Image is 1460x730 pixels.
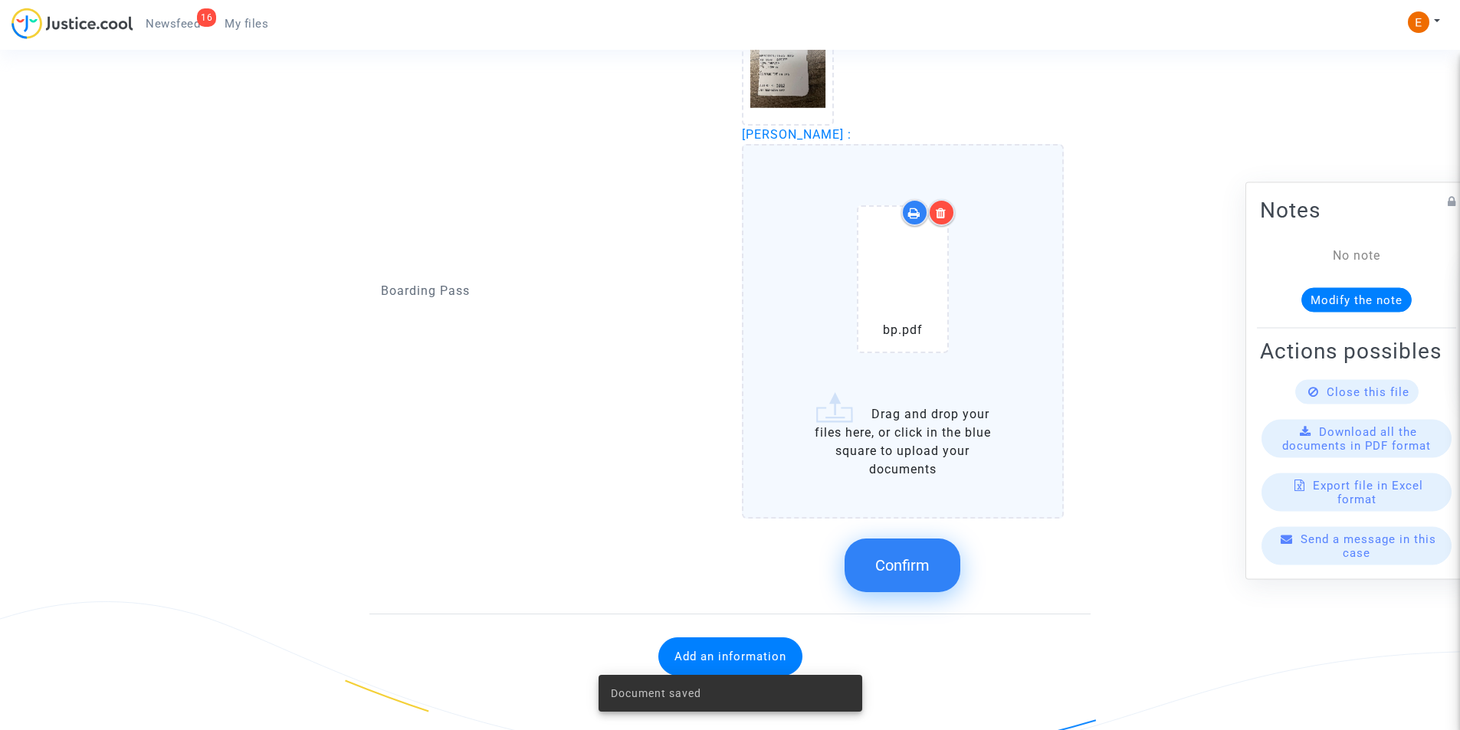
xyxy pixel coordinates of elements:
[658,637,802,676] button: Add an information
[1408,11,1429,33] img: ACg8ocIeiFvHKe4dA5oeRFd_CiCnuxWUEc1A2wYhRJE3TTWt=s96-c
[212,12,281,35] a: My files
[11,8,133,39] img: jc-logo.svg
[1283,246,1430,264] div: No note
[1301,532,1436,559] span: Send a message in this case
[1260,337,1453,364] h2: Actions possibles
[742,127,851,142] span: [PERSON_NAME] :
[381,281,719,300] p: Boarding Pass
[197,8,216,27] div: 16
[845,538,960,592] button: Confirm
[1282,424,1431,452] span: Download all the documents in PDF format
[1260,196,1453,223] h2: Notes
[225,17,268,31] span: My files
[146,17,200,31] span: Newsfeed
[1313,478,1423,506] span: Export file in Excel format
[611,686,701,701] span: Document saved
[1327,385,1409,398] span: Close this file
[875,556,930,575] span: Confirm
[133,12,212,35] a: 16Newsfeed
[1301,287,1412,312] button: Modify the note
